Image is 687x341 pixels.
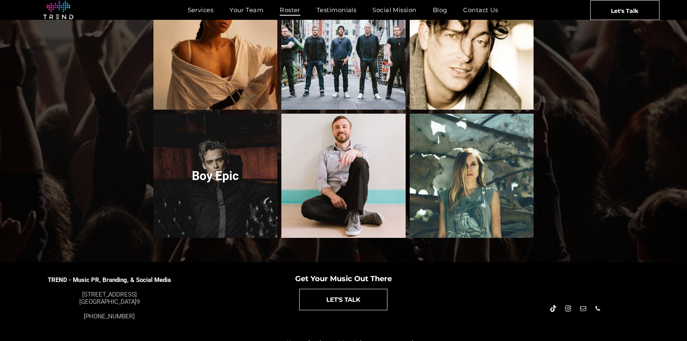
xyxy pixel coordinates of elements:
img: logo [43,1,73,19]
a: Services [180,4,222,16]
a: Social Mission [364,4,424,16]
span: Get Your Music Out There [295,274,392,283]
div: 9 [47,291,171,305]
a: talker [410,114,534,238]
iframe: Chat Widget [541,247,687,341]
a: Boy Epic [149,110,281,241]
a: LET'S TALK [299,289,387,310]
a: Your Team [221,4,272,16]
span: Let's Talk [611,0,638,21]
span: LET'S TALK [326,289,360,310]
a: Contact Us [455,4,506,16]
a: Roster [272,4,308,16]
a: [STREET_ADDRESS][GEOGRAPHIC_DATA] [79,291,137,305]
span: TREND - Music PR, Branding, & Social Media [48,276,171,284]
a: Testimonials [308,4,364,16]
font: [STREET_ADDRESS] [GEOGRAPHIC_DATA] [79,291,137,305]
a: Peter Hollens [281,114,406,238]
a: Blog [425,4,455,16]
a: [PHONE_NUMBER] [84,313,135,320]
